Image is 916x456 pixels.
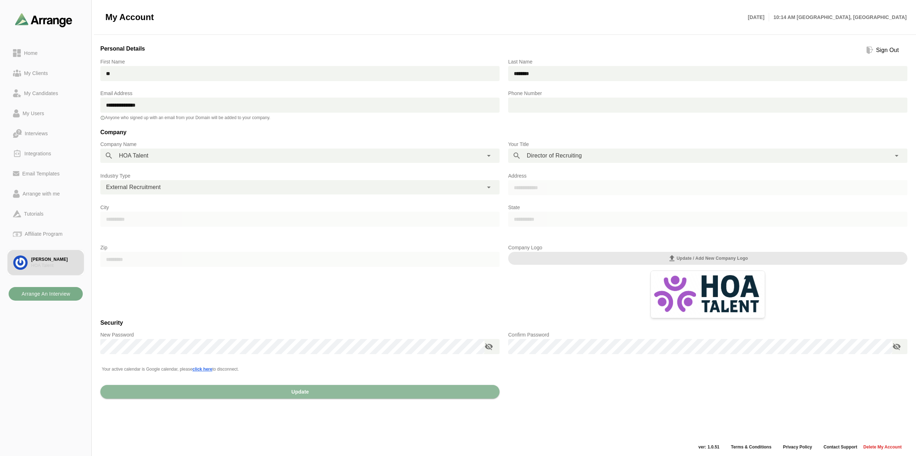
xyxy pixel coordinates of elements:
[19,169,62,178] div: Email Templates
[21,69,51,77] div: My Clients
[668,254,748,263] span: Update / Add new Company Logo
[7,43,84,63] a: Home
[31,263,78,269] div: HOA Talent
[7,204,84,224] a: Tutorials
[100,115,500,121] p: Anyone who signed up with an email from your Domain will be added to your company.
[100,44,145,56] h3: Personal Details
[7,83,84,103] a: My Candidates
[105,12,154,23] span: My Account
[21,89,61,98] div: My Candidates
[7,184,84,204] a: Arrange with me
[7,250,84,276] a: [PERSON_NAME]HOA Talent
[7,164,84,184] a: Email Templates
[9,287,83,301] button: Arrange An Interview
[192,367,212,372] span: click here
[119,151,148,160] span: HOA Talent
[100,128,907,140] h3: Company
[508,171,907,180] p: Address
[7,63,84,83] a: My Clients
[769,13,907,22] p: 10:14 AM [GEOGRAPHIC_DATA], [GEOGRAPHIC_DATA]
[508,203,907,212] p: State
[777,444,818,450] a: Privacy Policy
[22,129,51,138] div: Interviews
[508,57,907,66] p: Last Name
[100,203,500,212] p: City
[508,149,907,163] div: Director of Recruiting
[527,151,582,160] span: Director of Recruiting
[892,342,901,351] i: appended action
[485,342,493,351] i: appended action
[748,13,769,22] p: [DATE]
[508,89,907,98] p: Phone Number
[21,49,40,57] div: Home
[100,171,500,180] p: Industry Type
[22,230,65,238] div: Affiliate Program
[31,257,78,263] div: [PERSON_NAME]
[100,89,500,98] p: Email Address
[7,103,84,123] a: My Users
[100,140,500,149] p: Company Name
[7,123,84,144] a: Interviews
[508,252,907,265] button: Update / Add new Company Logo
[20,189,63,198] div: Arrange with me
[693,444,725,450] span: ver: 1.0.51
[15,13,72,27] img: arrangeai-name-small-logo.4d2b8aee.svg
[7,224,84,244] a: Affiliate Program
[100,318,907,330] h3: Security
[21,287,70,301] b: Arrange An Interview
[21,210,46,218] div: Tutorials
[100,385,500,399] button: Update
[7,144,84,164] a: Integrations
[20,109,47,118] div: My Users
[508,243,907,252] p: Company Logo
[106,183,161,192] span: External Recruitment
[508,140,907,149] p: Your Title
[818,444,863,450] a: Contact Support
[291,385,309,399] span: Update
[873,46,902,55] div: Sign Out
[22,149,54,158] div: Integrations
[863,444,902,450] span: Delete my Account
[100,57,500,66] p: First Name
[508,330,907,339] p: Confirm Password
[725,444,777,450] a: Terms & Conditions
[100,330,500,339] p: New Password
[100,243,500,252] p: Zip
[96,366,239,372] p: Your active calendar is Google calendar, please to disconnect.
